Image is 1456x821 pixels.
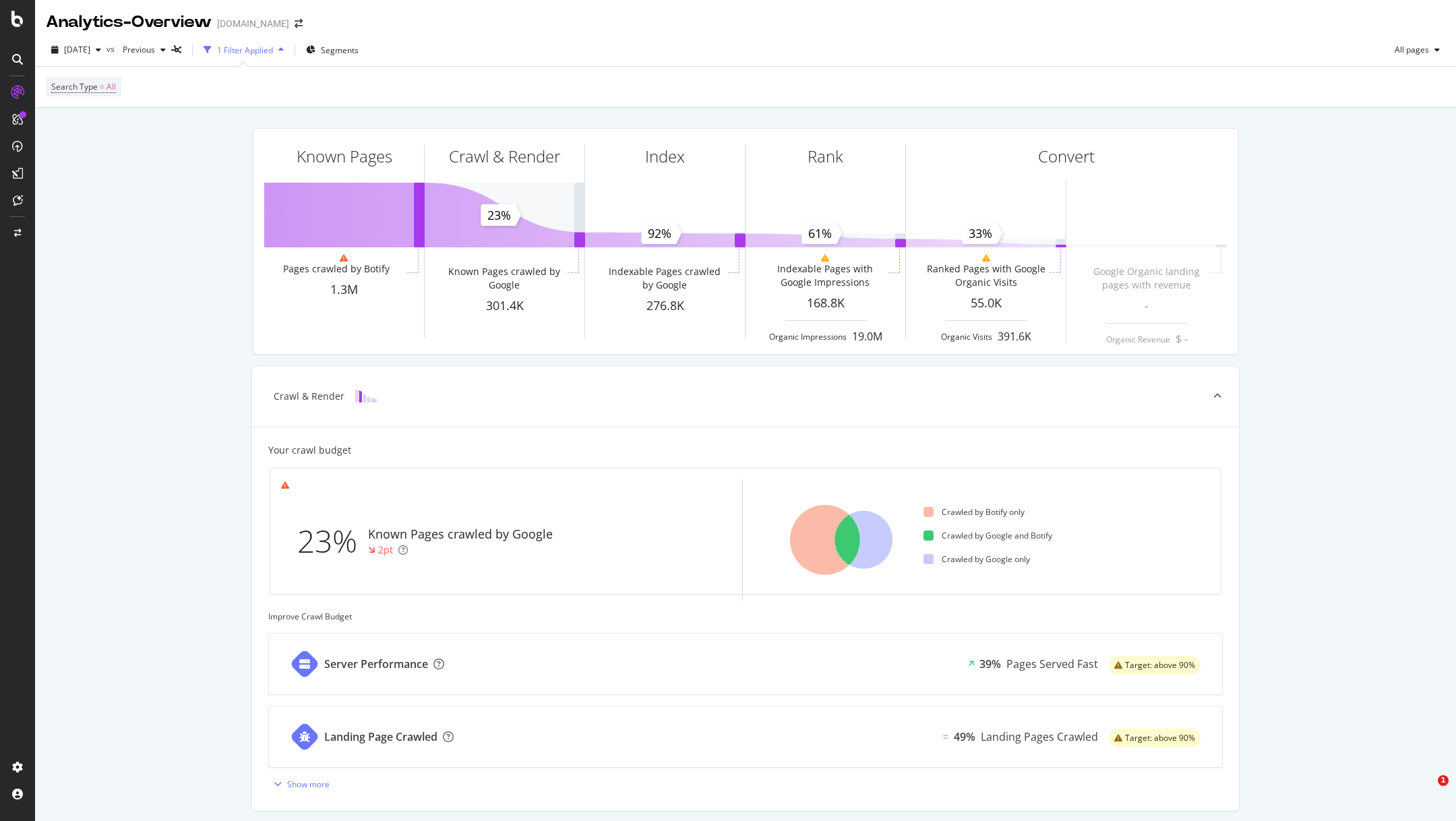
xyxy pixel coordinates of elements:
[287,779,330,790] div: Show more
[107,43,117,55] span: vs
[449,145,560,168] div: Crawl & Render
[301,39,364,61] button: Segments
[283,262,390,276] div: Pages crawled by Botify
[297,519,368,564] div: 23%
[117,44,155,55] span: Previous
[274,390,344,403] div: Crawl & Render
[324,729,437,745] div: Landing Page Crawled
[217,44,273,56] div: 1 Filter Applied
[645,145,685,168] div: Index
[769,331,847,342] div: Organic Impressions
[808,145,843,168] div: Rank
[1109,729,1201,748] div: warning label
[368,526,553,543] div: Known Pages crawled by Google
[1438,775,1449,786] span: 1
[923,553,1030,565] div: Crawled by Google only
[979,657,1001,672] div: 39%
[51,81,98,92] span: Search Type
[295,19,303,28] div: arrow-right-arrow-left
[268,611,1223,622] div: Improve Crawl Budget
[117,39,171,61] button: Previous
[954,729,975,745] div: 49%
[324,657,428,672] div: Server Performance
[107,78,116,96] span: All
[1125,661,1195,669] span: Target: above 90%
[444,265,564,292] div: Known Pages crawled by Google
[217,17,289,30] div: [DOMAIN_NAME]
[981,729,1098,745] div: Landing Pages Crawled
[1410,775,1443,808] iframe: Intercom live chat
[1006,657,1098,672] div: Pages Served Fast
[198,39,289,61] button: 1 Filter Applied
[355,390,377,402] img: block-icon
[923,506,1025,518] div: Crawled by Botify only
[764,262,885,289] div: Indexable Pages with Google Impressions
[852,329,882,344] div: 19.0M
[46,11,212,34] div: Analytics - Overview
[100,81,104,92] span: =
[585,297,745,315] div: 276.8K
[943,735,948,739] img: Equal
[268,633,1223,695] a: Server Performance39%Pages Served Fastwarning label
[378,543,393,557] div: 2pt
[746,295,905,312] div: 168.8K
[268,773,330,795] button: Show more
[321,44,359,56] span: Segments
[1389,39,1445,61] button: All pages
[1109,656,1201,675] div: warning label
[264,281,424,299] div: 1.3M
[604,265,725,292] div: Indexable Pages crawled by Google
[46,39,107,61] button: [DATE]
[1389,44,1429,55] span: All pages
[268,444,351,457] div: Your crawl budget
[923,530,1052,541] div: Crawled by Google and Botify
[297,145,392,168] div: Known Pages
[64,44,90,55] span: 2025 Sep. 26th
[425,297,584,315] div: 301.4K
[1125,734,1195,742] span: Target: above 90%
[268,706,1223,768] a: Landing Page CrawledEqual49%Landing Pages Crawledwarning label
